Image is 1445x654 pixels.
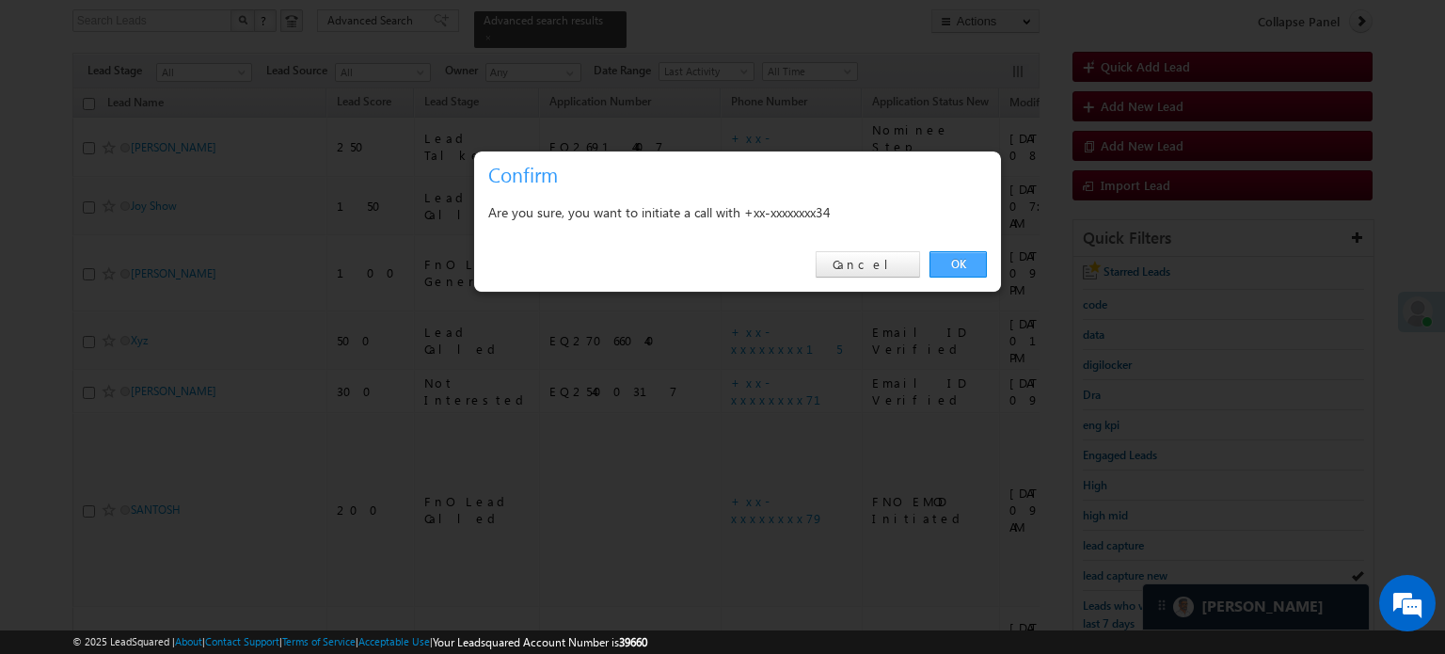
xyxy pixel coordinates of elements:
[32,99,79,123] img: d_60004797649_company_0_60004797649
[929,251,987,278] a: OK
[98,99,316,123] div: Chat with us now
[619,635,647,649] span: 39660
[72,633,647,651] span: © 2025 LeadSquared | | | | |
[205,635,279,647] a: Contact Support
[816,251,920,278] a: Cancel
[433,635,647,649] span: Your Leadsquared Account Number is
[256,512,341,537] em: Start Chat
[488,158,994,191] h3: Confirm
[175,635,202,647] a: About
[309,9,354,55] div: Minimize live chat window
[282,635,356,647] a: Terms of Service
[24,174,343,496] textarea: Type your message and hit 'Enter'
[488,200,987,224] div: Are you sure, you want to initiate a call with +xx-xxxxxxxx34
[358,635,430,647] a: Acceptable Use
